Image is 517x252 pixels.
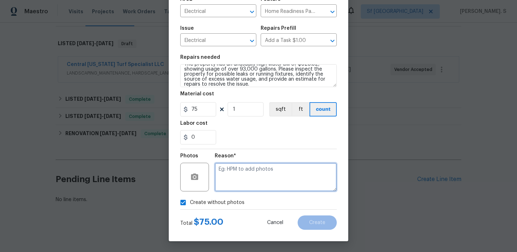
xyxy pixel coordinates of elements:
h5: Photos [180,153,198,158]
button: count [309,102,337,117]
span: Create without photos [190,199,244,206]
button: Create [298,215,337,230]
textarea: The property has an unusually high water bill of $628.52, showing usage of over 93,000 gallons. P... [180,64,337,87]
h5: Labor cost [180,121,208,126]
span: $ 75.00 [194,218,223,226]
h5: Reason* [215,153,236,158]
button: Cancel [256,215,295,230]
h5: Repairs Prefill [261,26,296,31]
button: Open [247,7,257,17]
button: ft [292,102,309,117]
h5: Repairs needed [180,55,220,60]
button: sqft [269,102,292,117]
span: Create [309,220,325,225]
h5: Material cost [180,91,214,96]
span: Cancel [267,220,283,225]
button: Open [247,36,257,46]
button: Open [327,36,337,46]
h5: Issue [180,26,194,31]
div: Total [180,218,223,227]
button: Open [327,7,337,17]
